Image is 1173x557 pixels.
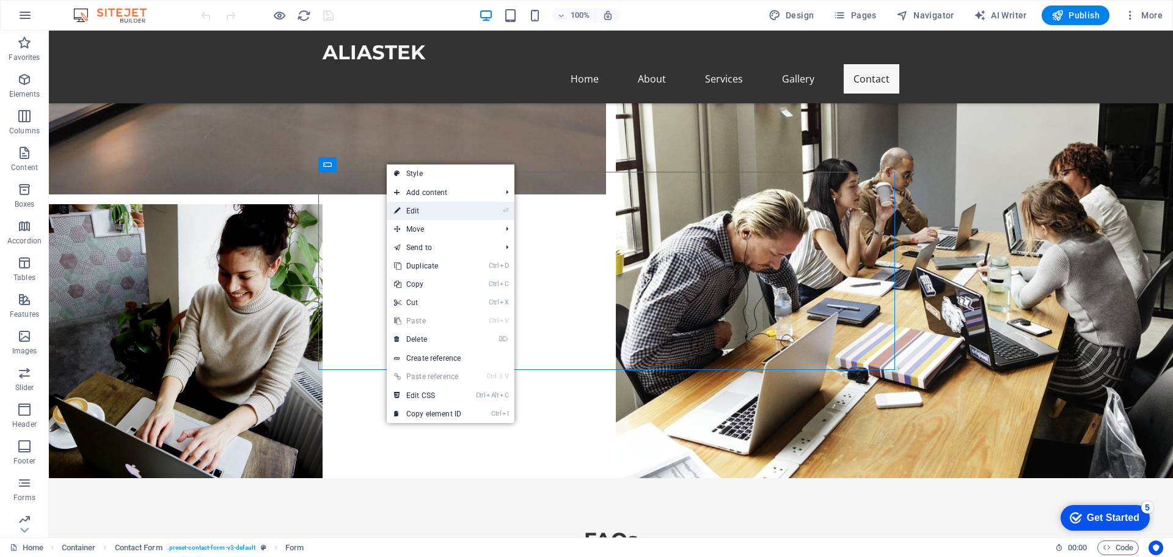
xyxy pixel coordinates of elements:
a: Click to cancel selection. Double-click to open Pages [10,540,43,555]
span: AI Writer [974,9,1027,21]
button: Usercentrics [1149,540,1163,555]
a: ⌦Delete [387,330,469,349]
a: CtrlXCut [387,293,469,312]
p: Elements [9,89,40,99]
i: D [500,262,508,270]
div: 5 [90,2,103,15]
span: More [1124,9,1163,21]
i: X [500,298,508,306]
div: Get Started 5 items remaining, 0% complete [10,6,99,32]
button: More [1119,6,1168,25]
i: Ctrl [491,410,501,418]
p: Footer [13,456,35,466]
span: Publish [1051,9,1100,21]
button: Design [764,6,819,25]
p: Header [12,419,37,429]
nav: breadcrumb [62,540,304,555]
h6: 100% [571,8,590,23]
i: Ctrl [487,372,497,380]
i: I [502,410,508,418]
a: Send to [387,238,496,257]
i: C [500,391,508,399]
p: Columns [9,126,40,136]
i: ⇧ [498,372,503,380]
button: Click here to leave preview mode and continue editing [272,8,287,23]
i: Ctrl [489,280,499,288]
p: Images [12,346,37,356]
span: Add content [387,183,496,202]
button: Pages [828,6,881,25]
p: Content [11,163,38,172]
i: C [500,280,508,288]
a: CtrlDDuplicate [387,257,469,275]
i: V [505,372,508,380]
a: Create reference [387,349,514,367]
a: CtrlCCopy [387,275,469,293]
i: This element is a customizable preset [261,544,266,551]
a: CtrlICopy element ID [387,405,469,423]
button: Code [1097,540,1139,555]
i: Alt [486,391,499,399]
i: Ctrl [476,391,486,399]
div: Get Started [36,13,89,24]
span: Pages [833,9,876,21]
button: Navigator [891,6,959,25]
p: Accordion [7,236,42,246]
p: Favorites [9,53,40,62]
a: CtrlAltCEdit CSS [387,386,469,405]
i: ⏎ [503,207,508,215]
span: Click to select. Double-click to edit [62,540,96,555]
a: Ctrl⇧VPaste reference [387,367,469,386]
h6: Session time [1055,540,1087,555]
button: reload [296,8,311,23]
img: Editor Logo [70,8,162,23]
i: Ctrl [489,317,499,325]
a: ⏎Edit [387,202,469,220]
span: Click to select. Double-click to edit [285,540,304,555]
span: Design [769,9,814,21]
span: 00 00 [1068,540,1087,555]
i: V [500,317,508,325]
i: Reload page [297,9,311,23]
button: AI Writer [969,6,1032,25]
button: Publish [1042,6,1109,25]
i: Ctrl [489,298,499,306]
p: Features [10,309,39,319]
p: Slider [15,383,34,393]
span: Move [387,220,496,238]
p: Boxes [15,199,35,209]
span: . preset-contact-form-v3-default [167,540,256,555]
span: : [1076,543,1078,552]
i: Ctrl [489,262,499,270]
span: Navigator [896,9,954,21]
p: Forms [13,493,35,503]
div: Design (Ctrl+Alt+Y) [764,6,819,25]
i: On resize automatically adjust zoom level to fit chosen device. [602,10,613,21]
i: ⌦ [499,335,508,343]
span: Code [1103,540,1133,555]
span: Click to select. Double-click to edit [115,540,163,555]
a: CtrlVPaste [387,312,469,330]
p: Tables [13,273,35,282]
button: 100% [552,8,596,23]
a: Style [387,164,514,183]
